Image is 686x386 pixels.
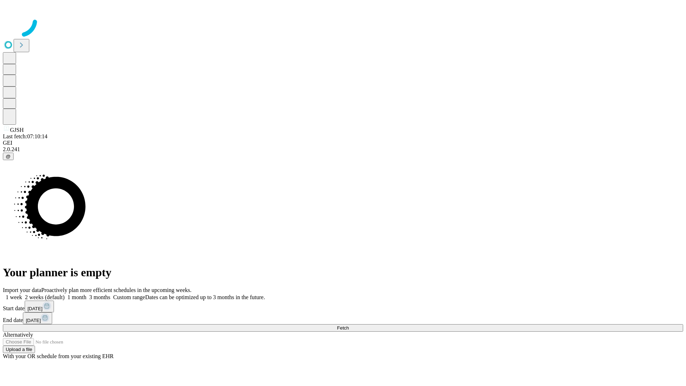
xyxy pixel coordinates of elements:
[28,306,43,311] span: [DATE]
[6,154,11,159] span: @
[3,153,14,160] button: @
[3,287,41,293] span: Import your data
[3,266,683,279] h1: Your planner is empty
[3,140,683,146] div: GEI
[68,294,86,300] span: 1 month
[3,133,48,139] span: Last fetch: 07:10:14
[3,146,683,153] div: 2.0.241
[337,325,349,331] span: Fetch
[26,318,41,323] span: [DATE]
[23,312,52,324] button: [DATE]
[25,301,54,312] button: [DATE]
[89,294,110,300] span: 3 months
[3,332,33,338] span: Alternatively
[25,294,65,300] span: 2 weeks (default)
[10,127,24,133] span: GJSH
[3,312,683,324] div: End date
[3,324,683,332] button: Fetch
[3,346,35,353] button: Upload a file
[3,353,114,359] span: With your OR schedule from your existing EHR
[145,294,265,300] span: Dates can be optimized up to 3 months in the future.
[41,287,192,293] span: Proactively plan more efficient schedules in the upcoming weeks.
[6,294,22,300] span: 1 week
[113,294,145,300] span: Custom range
[3,301,683,312] div: Start date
